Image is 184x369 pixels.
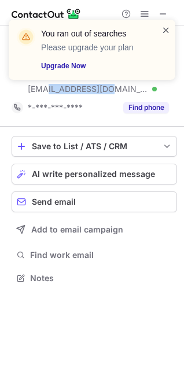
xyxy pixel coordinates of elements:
[12,136,177,157] button: save-profile-one-click
[12,191,177,212] button: Send email
[41,28,148,39] header: You ran out of searches
[30,273,172,283] span: Notes
[32,197,76,206] span: Send email
[32,169,155,179] span: AI write personalized message
[12,7,81,21] img: ContactOut v5.3.10
[32,142,157,151] div: Save to List / ATS / CRM
[30,250,172,260] span: Find work email
[31,225,123,234] span: Add to email campaign
[12,270,177,286] button: Notes
[41,42,148,53] p: Please upgrade your plan
[12,219,177,240] button: Add to email campaign
[12,164,177,184] button: AI write personalized message
[41,60,148,72] a: Upgrade Now
[12,247,177,263] button: Find work email
[17,28,35,46] img: warning
[123,102,169,113] button: Reveal Button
